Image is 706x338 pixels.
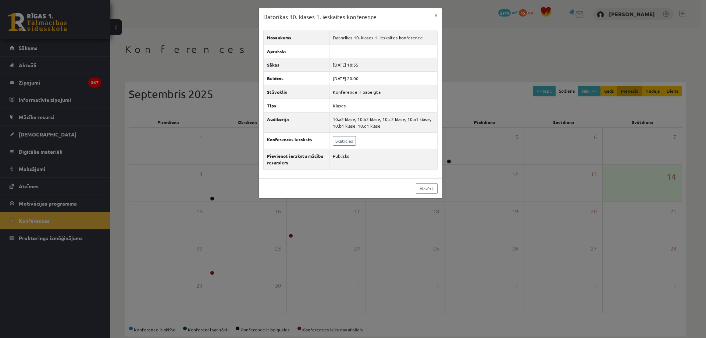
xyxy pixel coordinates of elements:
[430,8,442,22] button: ×
[263,149,329,169] th: Pievienot ierakstu mācību resursiem
[263,58,329,71] th: Sākas
[263,85,329,99] th: Stāvoklis
[263,13,377,21] h3: Datorikas 10. klases 1. ieskaites konference
[416,183,438,194] a: Aizvērt
[329,112,437,132] td: 10.a2 klase, 10.b2 klase, 10.c2 klase, 10.a1 klase, 10.b1 klase, 10.c1 klase
[329,71,437,85] td: [DATE] 20:00
[329,58,437,71] td: [DATE] 18:55
[329,31,437,44] td: Datorikas 10. klases 1. ieskaites konference
[263,71,329,85] th: Beidzas
[263,44,329,58] th: Apraksts
[263,132,329,149] th: Konferences ieraksts
[263,99,329,112] th: Tips
[329,99,437,112] td: Klases
[263,112,329,132] th: Auditorija
[333,136,356,146] a: Skatīties
[329,85,437,99] td: Konference ir pabeigta
[329,149,437,169] td: Publisks
[263,31,329,44] th: Nosaukums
